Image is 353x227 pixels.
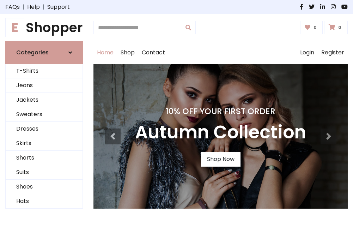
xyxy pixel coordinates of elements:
[312,24,318,31] span: 0
[16,49,49,56] h6: Categories
[5,18,24,37] span: E
[6,180,83,194] a: Shoes
[6,107,83,122] a: Sweaters
[40,3,47,11] span: |
[318,41,348,64] a: Register
[117,41,138,64] a: Shop
[135,106,306,116] h4: 10% Off Your First Order
[6,165,83,180] a: Suits
[201,152,241,167] a: Shop Now
[135,122,306,143] h3: Autumn Collection
[47,3,70,11] a: Support
[93,41,117,64] a: Home
[6,78,83,93] a: Jeans
[6,122,83,136] a: Dresses
[324,21,348,34] a: 0
[6,194,83,209] a: Hats
[5,20,83,35] a: EShopper
[5,20,83,35] h1: Shopper
[300,21,323,34] a: 0
[138,41,169,64] a: Contact
[20,3,27,11] span: |
[6,151,83,165] a: Shorts
[6,64,83,78] a: T-Shirts
[5,41,83,64] a: Categories
[297,41,318,64] a: Login
[6,93,83,107] a: Jackets
[27,3,40,11] a: Help
[5,3,20,11] a: FAQs
[6,136,83,151] a: Skirts
[336,24,343,31] span: 0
